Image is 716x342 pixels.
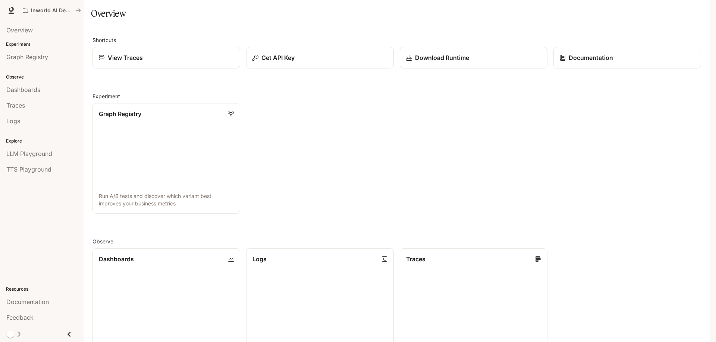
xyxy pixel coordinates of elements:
p: Graph Registry [99,109,141,118]
h2: Observe [92,237,701,245]
p: Dashboards [99,255,134,263]
a: Graph RegistryRun A/B tests and discover which variant best improves your business metrics [92,103,240,214]
p: View Traces [108,53,143,62]
h2: Experiment [92,92,701,100]
a: View Traces [92,47,240,68]
button: Get API Key [246,47,394,68]
p: Get API Key [261,53,295,62]
a: Download Runtime [400,47,547,68]
button: All workspaces [19,3,84,18]
p: Traces [406,255,425,263]
p: Download Runtime [415,53,469,62]
p: Documentation [569,53,613,62]
h1: Overview [91,6,126,21]
a: Documentation [553,47,701,68]
p: Logs [252,255,267,263]
h2: Shortcuts [92,36,701,44]
p: Run A/B tests and discover which variant best improves your business metrics [99,192,234,207]
p: Inworld AI Demos [31,7,73,14]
